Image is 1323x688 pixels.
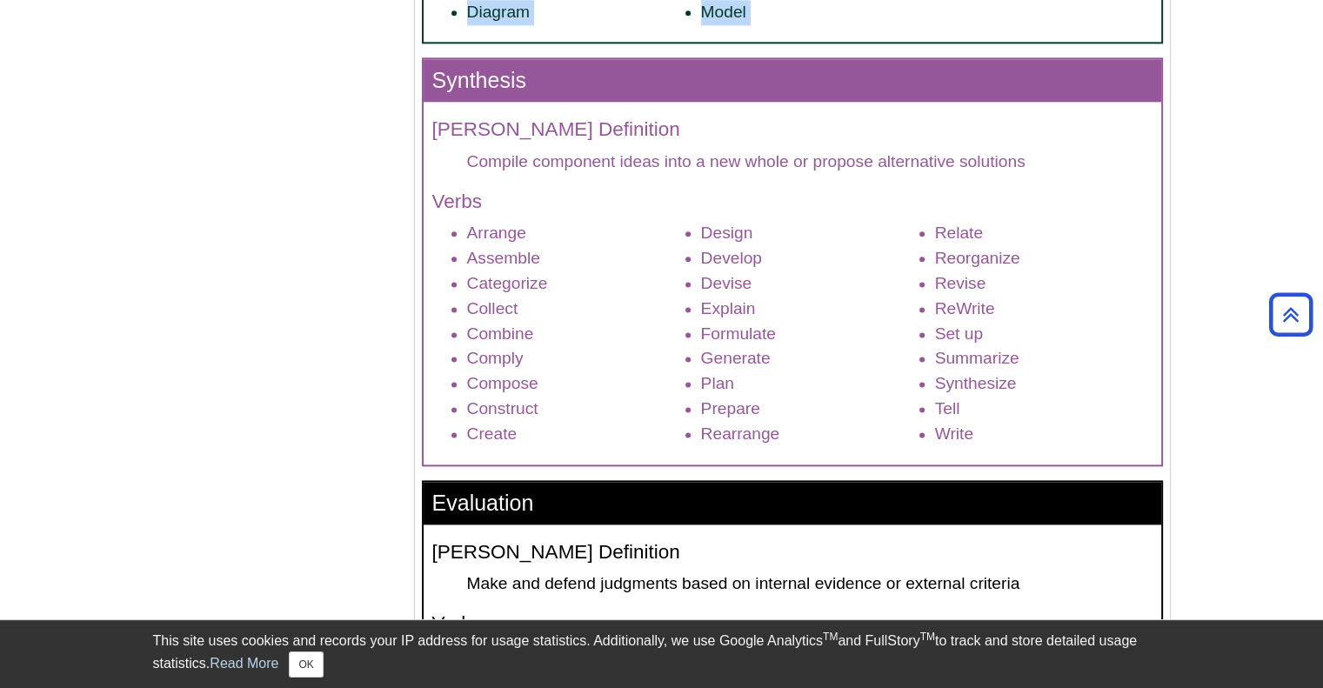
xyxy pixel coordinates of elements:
h3: Evaluation [424,482,1161,524]
li: Tell [935,397,1153,422]
li: Categorize [467,271,685,297]
h4: Verbs [432,613,1153,635]
a: Back to Top [1263,303,1319,326]
h3: Synthesis [424,59,1161,102]
li: Plan [701,371,919,397]
li: Reorganize [935,246,1153,271]
sup: TM [920,631,935,643]
li: Formulate [701,322,919,347]
li: Comply [467,346,685,371]
li: Collect [467,297,685,322]
li: Arrange [467,221,685,246]
a: Read More [210,656,278,671]
sup: TM [823,631,838,643]
li: Assemble [467,246,685,271]
li: ReWrite [935,297,1153,322]
li: Summarize [935,346,1153,371]
li: Write [935,422,1153,447]
h4: [PERSON_NAME] Definition [432,542,1153,564]
li: Generate [701,346,919,371]
li: Combine [467,322,685,347]
li: Rearrange [701,422,919,447]
li: Develop [701,246,919,271]
li: Prepare [701,397,919,422]
li: Synthesize [935,371,1153,397]
h4: Verbs [432,191,1153,213]
li: Construct [467,397,685,422]
li: Set up [935,322,1153,347]
li: Design [701,221,919,246]
dd: Compile component ideas into a new whole or propose alternative solutions [467,150,1153,173]
li: Compose [467,371,685,397]
li: Revise [935,271,1153,297]
div: This site uses cookies and records your IP address for usage statistics. Additionally, we use Goo... [153,631,1171,678]
button: Close [289,651,323,678]
h4: [PERSON_NAME] Definition [432,119,1153,141]
li: Explain [701,297,919,322]
dd: Make and defend judgments based on internal evidence or external criteria [467,571,1153,595]
li: Relate [935,221,1153,246]
li: Devise [701,271,919,297]
li: Create [467,422,685,447]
